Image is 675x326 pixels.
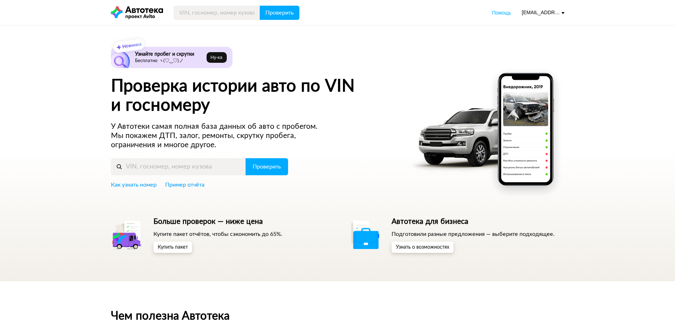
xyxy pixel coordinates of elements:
span: Помощь [492,10,511,16]
h5: Больше проверок — ниже цена [153,217,282,226]
div: [EMAIL_ADDRESS][DOMAIN_NAME] [522,9,564,16]
strong: Новинка [122,42,141,49]
span: Проверить [265,10,294,16]
p: Бесплатно ヽ(♡‿♡)ノ [135,58,204,64]
p: У Автотеки самая полная база данных об авто с пробегом. Мы покажем ДТП, залог, ремонты, скрутку п... [111,122,331,150]
button: Проверить [260,6,299,20]
p: Купите пакет отчётов, чтобы сэкономить до 65%. [153,230,282,238]
input: VIN, госномер, номер кузова [174,6,260,20]
span: Купить пакет [158,245,188,250]
button: Купить пакет [153,242,192,253]
h1: Проверка истории авто по VIN и госномеру [111,77,399,115]
button: Проверить [246,158,288,175]
h2: Чем полезна Автотека [111,310,564,322]
h5: Автотека для бизнеса [392,217,555,226]
p: Подготовили разные предложения — выберите подходящее. [392,230,555,238]
h6: Узнайте пробег и скрутки [135,51,204,57]
a: Как узнать номер [111,181,157,189]
input: VIN, госномер, номер кузова [111,158,246,175]
a: Пример отчёта [165,181,204,189]
span: Ну‑ка [210,55,222,60]
span: Узнать о возможностях [396,245,449,250]
a: Помощь [492,9,511,16]
span: Проверить [253,164,281,170]
button: Узнать о возможностях [392,242,454,253]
